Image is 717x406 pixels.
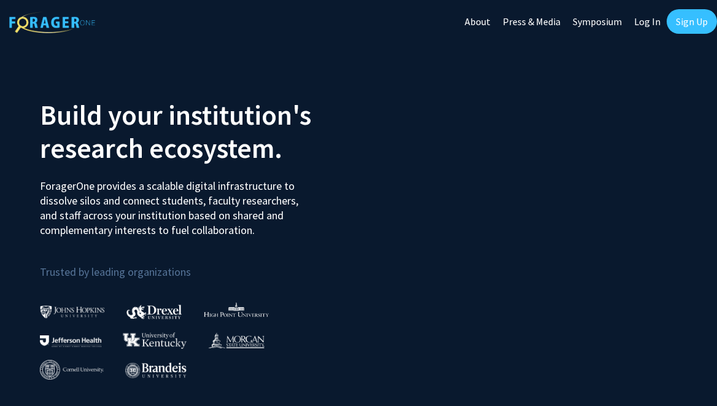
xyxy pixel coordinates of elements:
img: Morgan State University [208,332,265,348]
img: Thomas Jefferson University [40,335,101,347]
p: ForagerOne provides a scalable digital infrastructure to dissolve silos and connect students, fac... [40,170,312,238]
img: ForagerOne Logo [9,12,95,33]
img: Brandeis University [125,362,187,378]
p: Trusted by leading organizations [40,248,349,281]
img: Cornell University [40,360,104,380]
a: Sign Up [667,9,717,34]
img: University of Kentucky [123,332,187,349]
img: High Point University [204,302,269,317]
img: Drexel University [126,305,182,319]
img: Johns Hopkins University [40,305,105,318]
h2: Build your institution's research ecosystem. [40,98,349,165]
